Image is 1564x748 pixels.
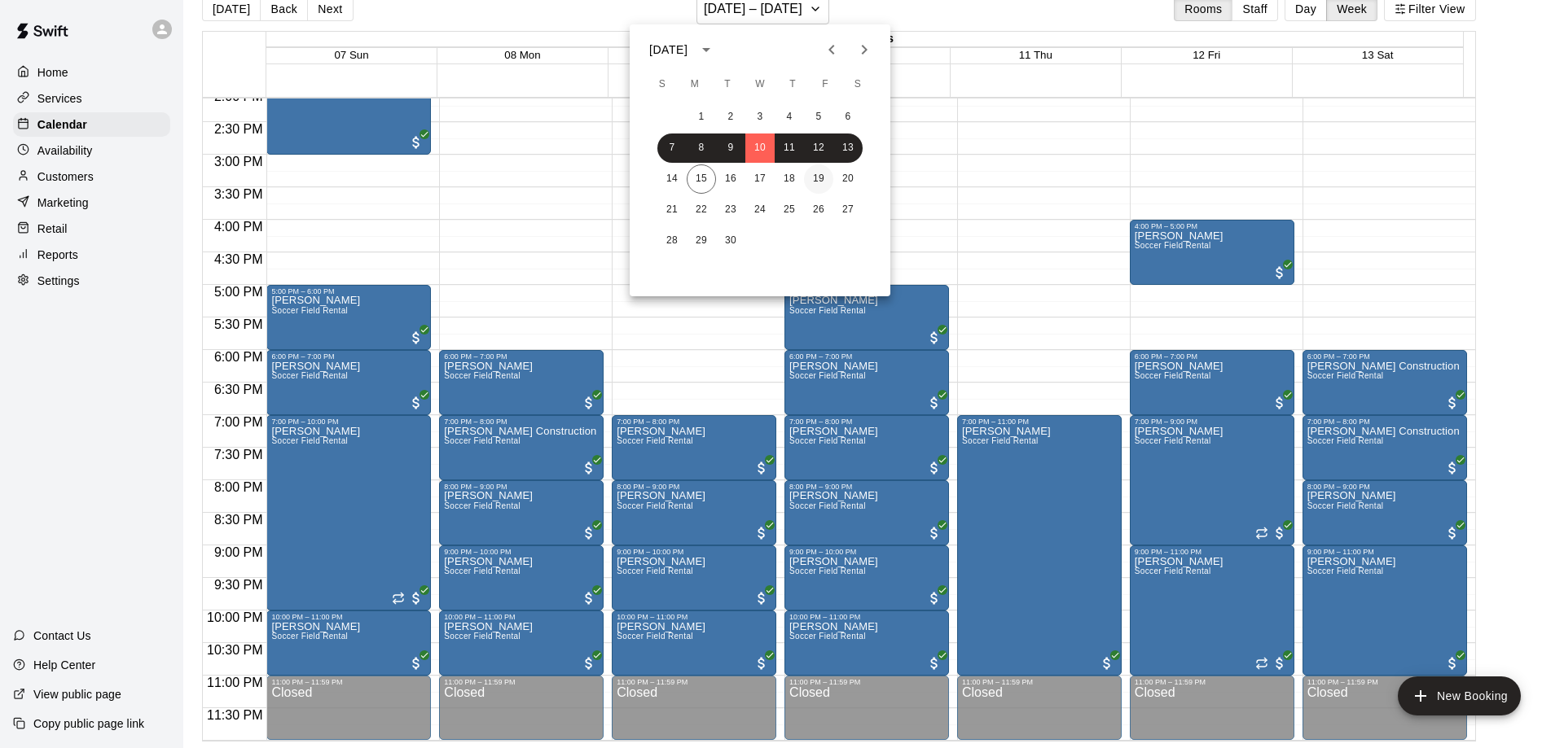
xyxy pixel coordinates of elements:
[657,195,687,225] button: 21
[804,164,833,194] button: 19
[649,42,688,59] div: [DATE]
[687,164,716,194] button: 15
[687,226,716,256] button: 29
[804,133,833,163] button: 12
[657,133,687,163] button: 7
[687,103,716,132] button: 1
[687,195,716,225] button: 22
[833,195,863,225] button: 27
[716,133,745,163] button: 9
[657,226,687,256] button: 28
[716,164,745,194] button: 16
[815,33,848,66] button: Previous month
[745,133,775,163] button: 10
[680,68,710,101] span: Monday
[775,133,804,163] button: 11
[713,68,742,101] span: Tuesday
[745,195,775,225] button: 24
[778,68,807,101] span: Thursday
[833,164,863,194] button: 20
[716,226,745,256] button: 30
[775,164,804,194] button: 18
[716,103,745,132] button: 2
[692,36,720,63] button: calendar view is open, switch to year view
[811,68,840,101] span: Friday
[775,103,804,132] button: 4
[833,103,863,132] button: 6
[804,195,833,225] button: 26
[716,195,745,225] button: 23
[745,164,775,194] button: 17
[843,68,872,101] span: Saturday
[687,133,716,163] button: 8
[833,133,863,163] button: 13
[848,33,881,66] button: Next month
[775,195,804,225] button: 25
[745,68,775,101] span: Wednesday
[745,103,775,132] button: 3
[657,164,687,194] button: 14
[804,103,833,132] button: 5
[648,68,677,101] span: Sunday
